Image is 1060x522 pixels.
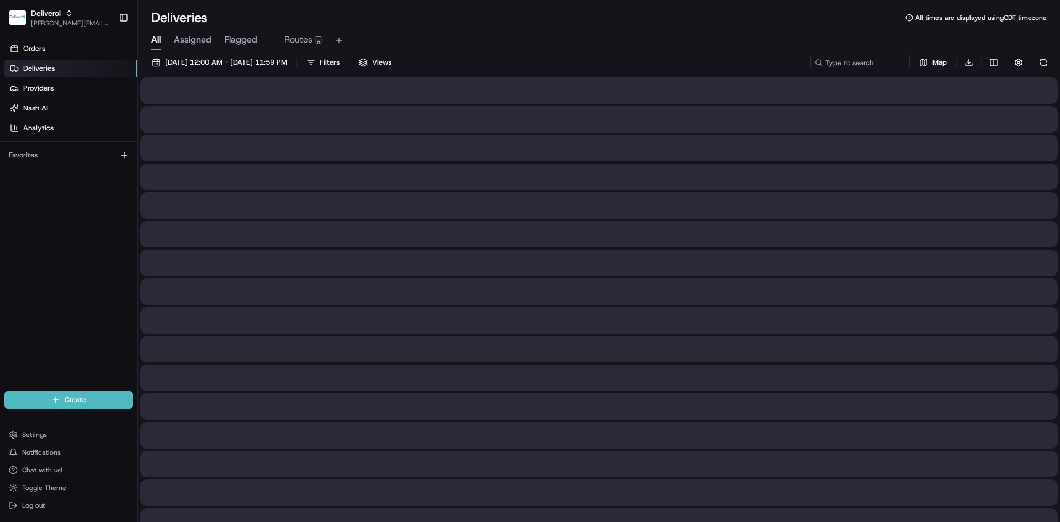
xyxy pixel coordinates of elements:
[22,483,66,492] span: Toggle Theme
[301,55,344,70] button: Filters
[151,33,161,46] span: All
[23,103,48,113] span: Nash AI
[915,13,1047,22] span: All times are displayed using CDT timezone
[225,33,257,46] span: Flagged
[4,480,133,495] button: Toggle Theme
[22,448,61,457] span: Notifications
[23,83,54,93] span: Providers
[31,8,61,19] button: Deliverol
[354,55,396,70] button: Views
[9,10,26,25] img: Deliverol
[165,57,287,67] span: [DATE] 12:00 AM - [DATE] 11:59 PM
[4,462,133,478] button: Chat with us!
[4,80,137,97] a: Providers
[4,427,133,442] button: Settings
[4,445,133,460] button: Notifications
[4,99,137,117] a: Nash AI
[4,60,137,77] a: Deliveries
[914,55,952,70] button: Map
[22,430,47,439] span: Settings
[320,57,340,67] span: Filters
[4,391,133,409] button: Create
[4,40,137,57] a: Orders
[23,44,45,54] span: Orders
[174,33,211,46] span: Assigned
[147,55,292,70] button: [DATE] 12:00 AM - [DATE] 11:59 PM
[284,33,312,46] span: Routes
[23,123,54,133] span: Analytics
[22,501,45,510] span: Log out
[4,119,137,137] a: Analytics
[4,146,133,164] div: Favorites
[932,57,947,67] span: Map
[810,55,910,70] input: Type to search
[23,64,55,73] span: Deliveries
[4,4,114,31] button: DeliverolDeliverol[PERSON_NAME][EMAIL_ADDRESS][PERSON_NAME][DOMAIN_NAME]
[22,466,62,474] span: Chat with us!
[65,395,86,405] span: Create
[4,498,133,513] button: Log out
[1036,55,1051,70] button: Refresh
[151,9,208,27] h1: Deliveries
[31,19,110,28] button: [PERSON_NAME][EMAIL_ADDRESS][PERSON_NAME][DOMAIN_NAME]
[372,57,391,67] span: Views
